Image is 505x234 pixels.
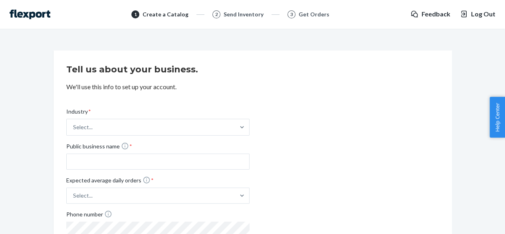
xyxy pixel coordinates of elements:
[215,11,218,18] span: 2
[73,192,93,200] div: Select...
[224,10,263,18] div: Send Inventory
[460,10,495,19] button: Log Out
[66,82,439,92] p: We'll use this info to set up your account.
[410,10,450,19] a: Feedback
[66,154,250,170] input: Public business name *
[66,176,154,188] span: Expected average daily orders
[290,11,293,18] span: 3
[66,108,91,119] span: Industry
[73,123,93,131] div: Select...
[299,10,329,18] div: Get Orders
[143,10,188,18] div: Create a Catalog
[66,142,132,154] span: Public business name
[471,10,495,19] span: Log Out
[10,10,50,19] img: Flexport logo
[66,63,439,76] h2: Tell us about your business.
[422,10,450,19] span: Feedback
[66,210,112,222] span: Phone number
[489,97,505,138] button: Help Center
[134,11,137,18] span: 1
